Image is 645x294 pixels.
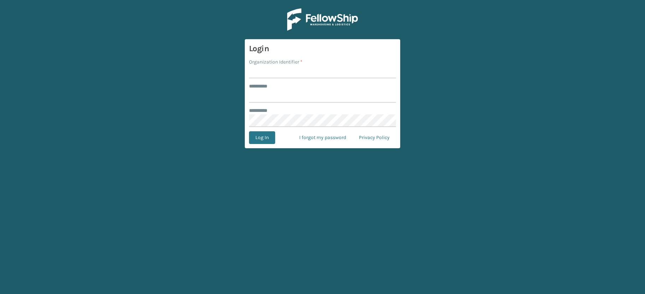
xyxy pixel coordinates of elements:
label: Organization Identifier [249,58,302,66]
h3: Login [249,43,396,54]
a: Privacy Policy [353,131,396,144]
a: I forgot my password [293,131,353,144]
button: Log In [249,131,275,144]
img: Logo [287,8,358,31]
